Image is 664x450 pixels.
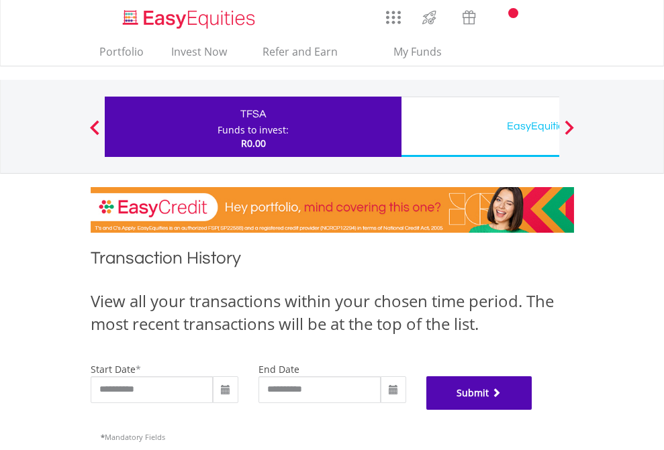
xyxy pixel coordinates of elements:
[91,290,574,336] div: View all your transactions within your chosen time period. The most recent transactions will be a...
[101,432,165,442] span: Mandatory Fields
[258,363,299,376] label: end date
[218,123,289,137] div: Funds to invest:
[489,3,523,30] a: Notifications
[263,44,338,59] span: Refer and Earn
[113,105,393,123] div: TFSA
[449,3,489,28] a: Vouchers
[241,137,266,150] span: R0.00
[386,10,401,25] img: grid-menu-icon.svg
[374,43,462,60] span: My Funds
[117,3,260,30] a: Home page
[458,7,480,28] img: vouchers-v2.svg
[94,45,149,66] a: Portfolio
[91,363,136,376] label: start date
[557,3,591,33] a: My Profile
[81,127,108,140] button: Previous
[418,7,440,28] img: thrive-v2.svg
[91,187,574,233] img: EasyCredit Promotion Banner
[120,8,260,30] img: EasyEquities_Logo.png
[377,3,410,25] a: AppsGrid
[249,45,352,66] a: Refer and Earn
[523,3,557,30] a: FAQ's and Support
[166,45,232,66] a: Invest Now
[556,127,583,140] button: Next
[91,246,574,276] h1: Transaction History
[426,376,532,410] button: Submit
